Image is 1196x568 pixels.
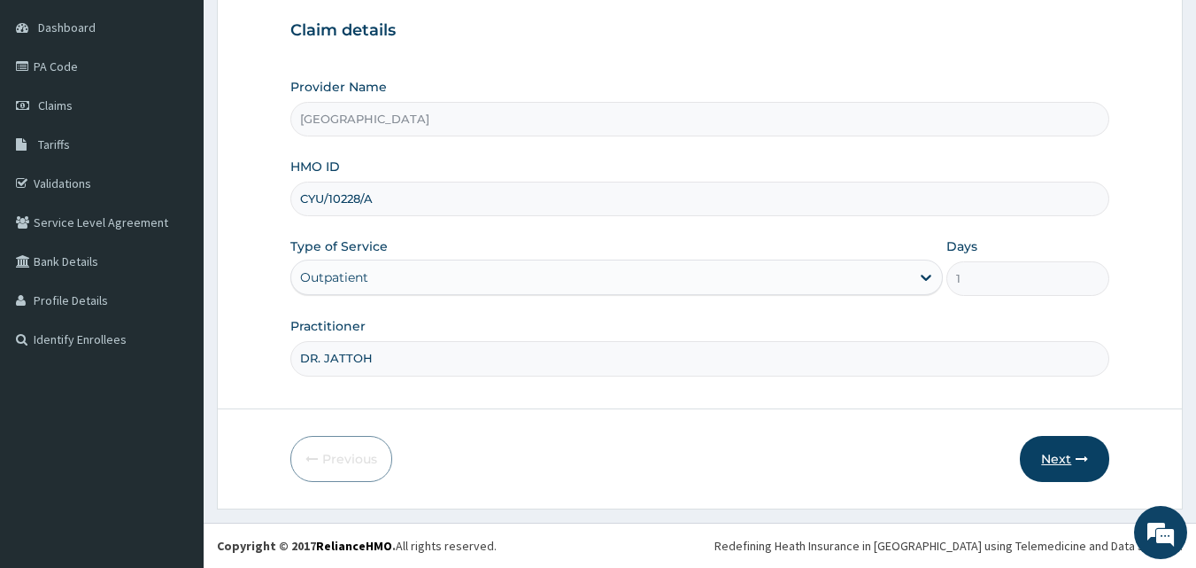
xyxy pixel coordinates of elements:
[300,268,368,286] div: Outpatient
[290,21,1110,41] h3: Claim details
[38,97,73,113] span: Claims
[290,182,1110,216] input: Enter HMO ID
[290,78,387,96] label: Provider Name
[290,317,366,335] label: Practitioner
[1020,436,1109,482] button: Next
[946,237,977,255] label: Days
[290,158,340,175] label: HMO ID
[92,99,297,122] div: Chat with us now
[103,171,244,350] span: We're online!
[290,436,392,482] button: Previous
[38,136,70,152] span: Tariffs
[204,523,1196,568] footer: All rights reserved.
[38,19,96,35] span: Dashboard
[316,538,392,554] a: RelianceHMO
[33,89,72,133] img: d_794563401_company_1708531726252_794563401
[9,379,337,441] textarea: Type your message and hit 'Enter'
[714,537,1183,555] div: Redefining Heath Insurance in [GEOGRAPHIC_DATA] using Telemedicine and Data Science!
[290,237,388,255] label: Type of Service
[290,9,333,51] div: Minimize live chat window
[217,538,396,554] strong: Copyright © 2017 .
[290,341,1110,376] input: Enter Name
